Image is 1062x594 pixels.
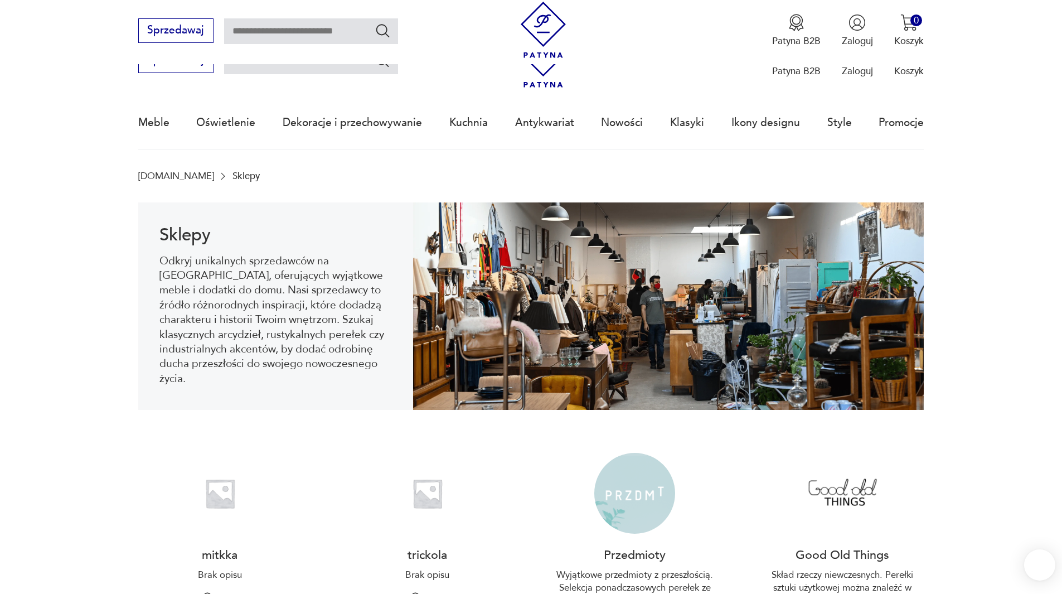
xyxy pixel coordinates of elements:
[232,172,260,181] p: Sklepy
[772,14,821,47] button: Patyna B2B
[449,97,488,148] a: Kuchnia
[802,453,882,534] img: Zdjęcie sklepu Good Old Things
[1024,549,1055,581] iframe: Smartsupp widget button
[796,547,889,563] a: Good Old Things
[894,65,924,78] p: Koszyk
[375,22,391,38] button: Szukaj
[138,97,169,148] a: Meble
[601,97,643,148] a: Nowości
[842,14,873,47] button: Zaloguj
[731,97,800,148] a: Ikony designu
[604,547,666,563] a: Przedmioty
[900,14,918,31] img: Ikona koszyka
[788,14,805,31] img: Ikona medalu
[159,227,392,243] h1: Sklepy
[879,97,924,148] a: Promocje
[772,65,821,78] p: Patyna B2B
[670,97,704,148] a: Klasyki
[283,97,422,148] a: Dekoracje i przechowywanie
[180,453,260,534] img: Zdjęcie sklepu mitkka
[842,65,873,78] p: Zaloguj
[159,254,392,387] p: Odkryj unikalnych sprzedawców na [GEOGRAPHIC_DATA], oferujących wyjątkowe meble i dodatki do domu...
[408,547,447,563] a: trickola
[772,35,821,47] p: Patyna B2B
[138,57,214,66] a: Sprzedawaj
[196,97,255,148] a: Oświetlenie
[405,569,449,582] p: Brak opisu
[894,14,924,47] button: 0Koszyk
[198,569,242,582] p: Brak opisu
[413,202,924,410] img: Sklepy
[202,547,237,563] a: mitkka
[827,97,852,148] a: Style
[594,453,675,534] img: Zdjęcie sklepu Przedmioty
[772,14,821,47] a: Ikona medaluPatyna B2B
[138,172,214,181] a: [DOMAIN_NAME]
[387,453,468,534] img: Zdjęcie sklepu trickola
[848,14,866,31] img: Ikonka użytkownika
[515,97,574,148] a: Antykwariat
[138,27,214,36] a: Sprzedawaj
[375,52,391,69] button: Szukaj
[515,2,571,58] img: Patyna - sklep z meblami i dekoracjami vintage
[842,35,873,47] p: Zaloguj
[910,15,922,26] div: 0
[138,18,214,43] button: Sprzedawaj
[894,35,924,47] p: Koszyk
